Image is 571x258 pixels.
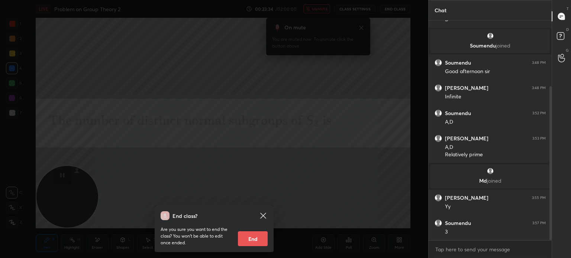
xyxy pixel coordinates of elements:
[445,203,546,210] div: Yy
[435,135,442,142] img: default.png
[435,110,442,117] img: default.png
[435,43,545,49] p: Soumendu
[496,42,510,49] span: joined
[429,20,552,240] div: grid
[445,151,546,159] div: Relatively prime
[566,48,569,53] p: G
[532,196,546,200] div: 3:55 PM
[172,212,197,220] h4: End class?
[435,178,545,184] p: Md
[445,220,471,226] h6: Soumendu
[435,84,442,92] img: default.png
[445,110,471,117] h6: Soumendu
[487,177,501,184] span: joined
[445,135,488,142] h6: [PERSON_NAME]
[445,195,488,201] h6: [PERSON_NAME]
[435,59,442,66] img: default.png
[532,86,546,90] div: 3:48 PM
[435,219,442,227] img: default.png
[566,27,569,32] p: D
[161,226,232,246] p: Are you sure you want to end the class? You won’t be able to edit once ended.
[532,221,546,225] div: 3:57 PM
[532,61,546,65] div: 3:48 PM
[445,228,546,236] div: 3
[487,32,494,40] img: default.png
[532,111,546,115] div: 3:52 PM
[532,136,546,141] div: 3:53 PM
[445,59,471,66] h6: Soumendu
[429,0,452,20] p: Chat
[445,85,488,91] h6: [PERSON_NAME]
[238,231,268,246] button: End
[445,93,546,101] div: Infinite
[487,167,494,175] img: default.png
[567,6,569,12] p: T
[445,144,546,151] div: A,D
[435,194,442,202] img: default.png
[445,68,546,75] div: Good afternoon sir
[445,118,546,126] div: A,D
